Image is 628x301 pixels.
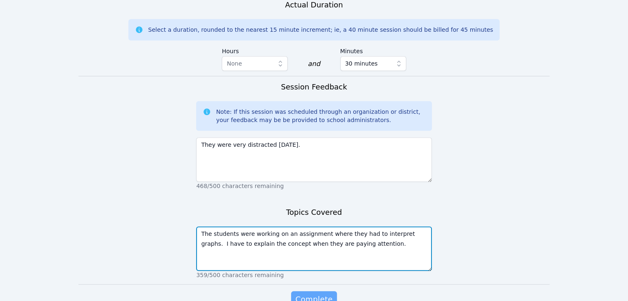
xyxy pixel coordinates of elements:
h3: Topics Covered [286,207,342,218]
label: Minutes [340,44,406,56]
div: Select a duration, rounded to the nearest 15 minute increment; ie, a 40 minute session should be ... [148,26,493,34]
span: None [227,60,242,67]
label: Hours [222,44,288,56]
p: 468/500 characters remaining [196,182,431,190]
p: 359/500 characters remaining [196,271,431,279]
textarea: They were very distracted [DATE]. [196,137,431,182]
div: and [308,59,320,69]
button: 30 minutes [340,56,406,71]
div: Note: If this session was scheduled through an organization or district, your feedback may be be ... [216,108,425,124]
span: 30 minutes [345,59,378,68]
button: None [222,56,288,71]
h3: Session Feedback [281,81,347,93]
textarea: The students were working on an assignment where they had to interpret graphs. I have to explain ... [196,226,431,271]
